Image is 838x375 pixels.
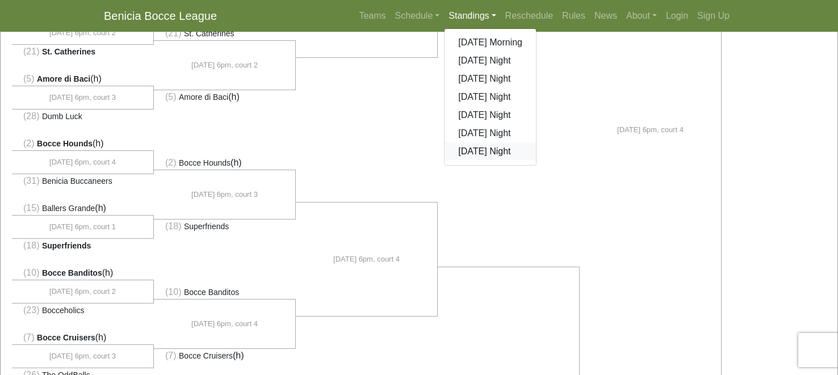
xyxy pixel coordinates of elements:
[23,305,39,315] span: (23)
[42,176,112,186] span: Benicia Buccaneers
[42,204,95,213] span: Ballers Grande
[179,158,231,167] span: Bocce Hounds
[49,286,116,297] span: [DATE] 6pm, court 2
[154,156,296,170] li: (h)
[49,157,116,168] span: [DATE] 6pm, court 4
[37,139,93,148] span: Bocce Hounds
[165,28,181,38] span: (21)
[191,60,258,71] span: [DATE] 6pm, court 2
[184,29,234,38] span: St. Catherines
[693,5,734,27] a: Sign Up
[42,306,85,315] span: Bocceholics
[12,266,154,280] li: (h)
[165,351,177,360] span: (7)
[445,33,536,52] a: [DATE] Morning
[23,138,35,148] span: (2)
[23,74,35,83] span: (5)
[445,88,536,106] a: [DATE] Night
[12,137,154,151] li: (h)
[37,333,95,342] span: Bocce Cruisers
[37,74,90,83] span: Amore di Baci
[179,92,228,102] span: Amore di Baci
[165,287,181,297] span: (10)
[444,5,500,27] a: Standings
[104,5,217,27] a: Benicia Bocce League
[42,268,102,277] span: Bocce Banditos
[23,241,39,250] span: (18)
[12,331,154,345] li: (h)
[49,27,116,39] span: [DATE] 6pm, court 2
[12,201,154,216] li: (h)
[391,5,445,27] a: Schedule
[23,332,35,342] span: (7)
[445,52,536,70] a: [DATE] Night
[42,241,91,250] span: Superfriends
[191,189,258,200] span: [DATE] 6pm, court 3
[42,112,82,121] span: Dumb Luck
[445,106,536,124] a: [DATE] Night
[445,124,536,142] a: [DATE] Night
[165,158,177,167] span: (2)
[23,203,39,213] span: (15)
[165,92,177,102] span: (5)
[445,142,536,161] a: [DATE] Night
[23,47,39,56] span: (21)
[445,70,536,88] a: [DATE] Night
[501,5,558,27] a: Reschedule
[12,72,154,86] li: (h)
[49,351,116,362] span: [DATE] 6pm, court 3
[23,268,39,277] span: (10)
[23,176,39,186] span: (31)
[558,5,590,27] a: Rules
[354,5,390,27] a: Teams
[154,90,296,104] li: (h)
[333,254,400,265] span: [DATE] 6pm, court 4
[23,111,39,121] span: (28)
[179,351,233,360] span: Bocce Cruisers
[590,5,622,27] a: News
[184,288,239,297] span: Bocce Banditos
[49,221,116,233] span: [DATE] 6pm, court 1
[165,221,181,231] span: (18)
[444,28,537,166] div: Standings
[42,47,95,56] span: St. Catherines
[661,5,693,27] a: Login
[154,348,296,363] li: (h)
[184,222,229,231] span: Superfriends
[622,5,661,27] a: About
[191,318,258,330] span: [DATE] 6pm, court 4
[617,124,684,136] span: [DATE] 6pm, court 4
[49,92,116,103] span: [DATE] 6pm, court 3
